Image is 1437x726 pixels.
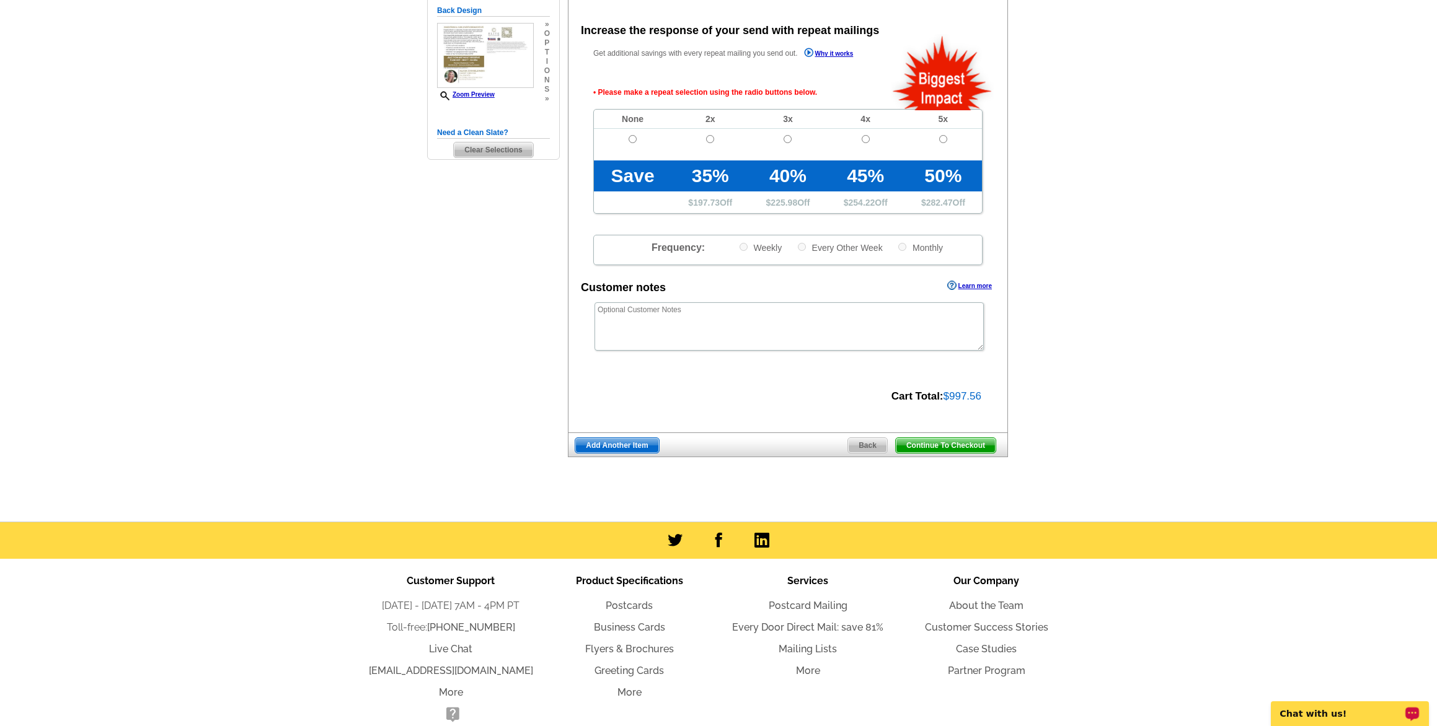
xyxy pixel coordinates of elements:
[749,191,826,213] td: $ Off
[891,390,944,402] strong: Cart Total:
[956,643,1017,655] a: Case Studies
[544,66,550,76] span: o
[827,191,904,213] td: $ Off
[904,160,982,191] td: 50%
[944,390,981,402] span: $997.56
[948,665,1025,676] a: Partner Program
[771,198,797,208] span: 225.98
[904,110,982,129] td: 5x
[897,242,943,253] label: Monthly
[896,438,996,453] span: Continue To Checkout
[575,438,658,453] span: Add Another Item
[437,127,550,139] h5: Need a Clean Slate?
[585,643,674,655] a: Flyers & Brochures
[671,191,749,213] td: $ Off
[796,665,820,676] a: More
[361,620,540,635] li: Toll-free:
[617,686,642,698] a: More
[953,575,1019,587] span: Our Company
[749,160,826,191] td: 40%
[925,621,1048,633] a: Customer Success Stories
[732,621,883,633] a: Every Door Direct Mail: save 81%
[544,38,550,48] span: p
[437,91,495,98] a: Zoom Preview
[849,198,875,208] span: 254.22
[594,110,671,129] td: None
[904,191,982,213] td: $ Off
[544,94,550,103] span: »
[454,142,533,157] span: Clear Selections
[827,160,904,191] td: 45%
[949,600,1024,611] a: About the Team
[407,575,495,587] span: Customer Support
[575,437,659,453] a: Add Another Item
[606,600,653,611] a: Postcards
[827,110,904,129] td: 4x
[427,621,515,633] a: [PHONE_NUMBER]
[593,76,983,109] span: • Please make a repeat selection using the radio buttons below.
[671,160,749,191] td: 35%
[594,621,665,633] a: Business Cards
[437,23,534,89] img: small-thumb.jpg
[593,46,880,61] p: Get additional savings with every repeat mailing you send out.
[769,600,847,611] a: Postcard Mailing
[947,281,992,291] a: Learn more
[787,575,828,587] span: Services
[797,242,883,253] label: Every Other Week
[1263,687,1437,726] iframe: LiveChat chat widget
[594,160,671,191] td: Save
[544,57,550,66] span: i
[847,437,888,453] a: Back
[693,198,720,208] span: 197.73
[439,686,463,698] a: More
[437,5,550,17] h5: Back Design
[544,85,550,94] span: s
[595,665,664,676] a: Greeting Cards
[848,438,887,453] span: Back
[804,48,854,61] a: Why it works
[749,110,826,129] td: 3x
[652,242,705,253] span: Frequency:
[429,643,472,655] a: Live Chat
[361,598,540,613] li: [DATE] - [DATE] 7AM - 4PM PT
[779,643,837,655] a: Mailing Lists
[544,48,550,57] span: t
[544,20,550,29] span: »
[798,243,806,251] input: Every Other Week
[671,110,749,129] td: 2x
[369,665,533,676] a: [EMAIL_ADDRESS][DOMAIN_NAME]
[898,243,906,251] input: Monthly
[738,242,782,253] label: Weekly
[576,575,683,587] span: Product Specifications
[581,279,666,296] div: Customer notes
[544,29,550,38] span: o
[581,22,879,39] div: Increase the response of your send with repeat mailings
[740,243,748,251] input: Weekly
[926,198,953,208] span: 282.47
[544,76,550,85] span: n
[891,34,994,110] img: biggestImpact.png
